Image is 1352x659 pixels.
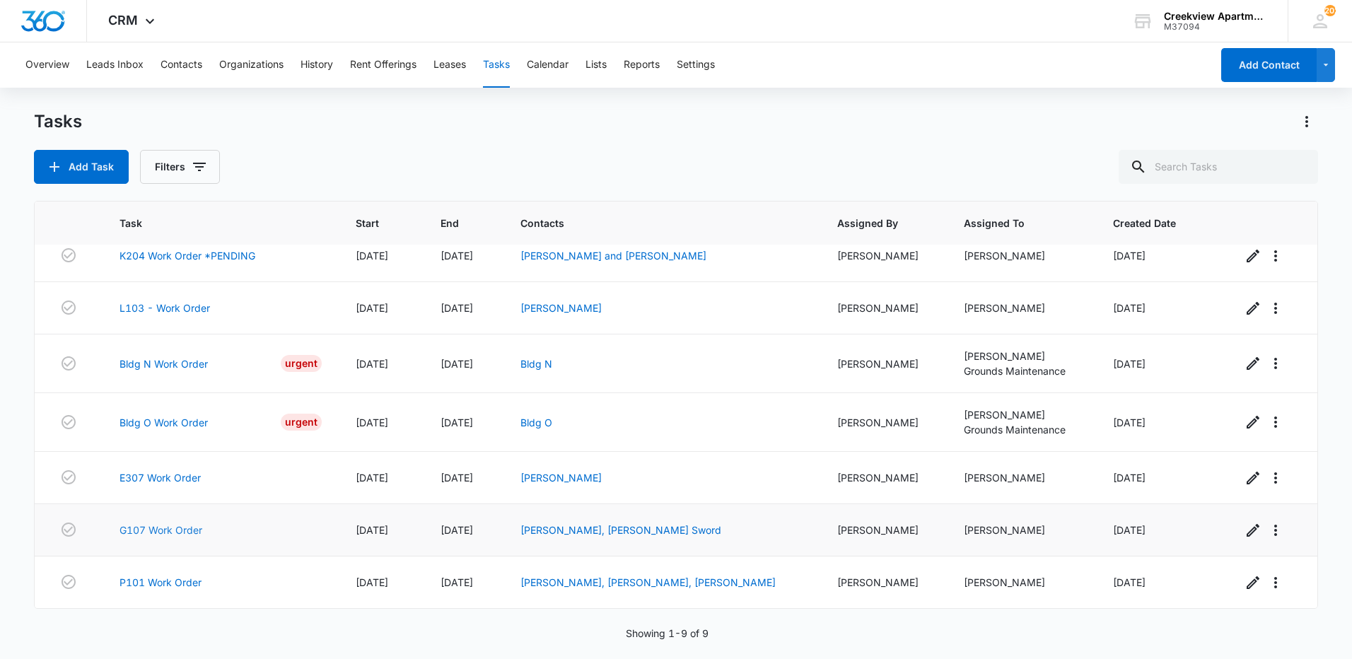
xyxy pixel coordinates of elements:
[356,576,388,588] span: [DATE]
[837,248,930,263] div: [PERSON_NAME]
[120,248,255,263] a: K204 Work Order *PENDING
[108,13,138,28] span: CRM
[441,576,473,588] span: [DATE]
[520,416,552,428] a: Bldg O
[1164,22,1267,32] div: account id
[34,111,82,132] h1: Tasks
[1324,5,1336,16] div: notifications count
[964,301,1078,315] div: [PERSON_NAME]
[1295,110,1318,133] button: Actions
[441,472,473,484] span: [DATE]
[520,250,706,262] a: [PERSON_NAME] and [PERSON_NAME]
[837,523,930,537] div: [PERSON_NAME]
[585,42,607,88] button: Lists
[837,415,930,430] div: [PERSON_NAME]
[626,626,709,641] p: Showing 1-9 of 9
[356,472,388,484] span: [DATE]
[441,416,473,428] span: [DATE]
[161,42,202,88] button: Contacts
[120,356,208,371] a: Bldg N Work Order
[837,301,930,315] div: [PERSON_NAME]
[527,42,569,88] button: Calendar
[964,575,1078,590] div: [PERSON_NAME]
[356,358,388,370] span: [DATE]
[1113,416,1146,428] span: [DATE]
[964,349,1078,363] div: [PERSON_NAME]
[120,523,202,537] a: G107 Work Order
[1113,216,1187,231] span: Created Date
[34,150,129,184] button: Add Task
[837,356,930,371] div: [PERSON_NAME]
[120,575,202,590] a: P101 Work Order
[356,250,388,262] span: [DATE]
[281,414,322,431] div: Urgent
[1113,250,1146,262] span: [DATE]
[1119,150,1318,184] input: Search Tasks
[356,416,388,428] span: [DATE]
[356,216,387,231] span: Start
[520,576,776,588] a: [PERSON_NAME], [PERSON_NAME], [PERSON_NAME]
[964,248,1078,263] div: [PERSON_NAME]
[1113,302,1146,314] span: [DATE]
[301,42,333,88] button: History
[86,42,144,88] button: Leads Inbox
[964,523,1078,537] div: [PERSON_NAME]
[140,150,220,184] button: Filters
[441,302,473,314] span: [DATE]
[520,358,552,370] a: Bldg N
[281,355,322,372] div: Urgent
[964,407,1078,422] div: [PERSON_NAME]
[520,302,602,314] a: [PERSON_NAME]
[520,216,783,231] span: Contacts
[837,216,909,231] span: Assigned By
[1164,11,1267,22] div: account name
[120,301,210,315] a: L103 - Work Order
[350,42,416,88] button: Rent Offerings
[1113,576,1146,588] span: [DATE]
[441,250,473,262] span: [DATE]
[1324,5,1336,16] span: 202
[120,470,201,485] a: E307 Work Order
[964,422,1078,437] div: Grounds Maintenance
[1113,472,1146,484] span: [DATE]
[1113,524,1146,536] span: [DATE]
[964,216,1058,231] span: Assigned To
[441,216,466,231] span: End
[837,575,930,590] div: [PERSON_NAME]
[964,470,1078,485] div: [PERSON_NAME]
[25,42,69,88] button: Overview
[441,524,473,536] span: [DATE]
[483,42,510,88] button: Tasks
[441,358,473,370] span: [DATE]
[624,42,660,88] button: Reports
[520,472,602,484] a: [PERSON_NAME]
[433,42,466,88] button: Leases
[677,42,715,88] button: Settings
[837,470,930,485] div: [PERSON_NAME]
[520,524,721,536] a: [PERSON_NAME], [PERSON_NAME] Sword
[219,42,284,88] button: Organizations
[1113,358,1146,370] span: [DATE]
[356,524,388,536] span: [DATE]
[356,302,388,314] span: [DATE]
[120,216,301,231] span: Task
[120,415,208,430] a: Bldg O Work Order
[964,363,1078,378] div: Grounds Maintenance
[1221,48,1317,82] button: Add Contact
